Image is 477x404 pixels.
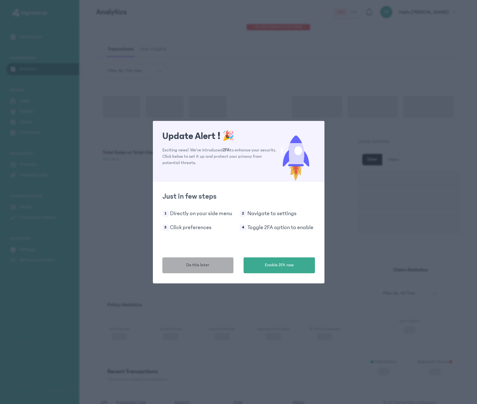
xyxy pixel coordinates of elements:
button: Enable 2FA now [244,257,315,273]
h1: Update Alert ! [162,130,277,142]
p: Navigate to settings [247,209,297,218]
p: Directly on your side menu [170,209,232,218]
h2: Just in few steps [162,191,315,202]
span: 2FA [223,148,230,153]
span: 3 [162,224,169,231]
span: 🎉 [222,131,234,142]
span: Do this later [186,262,209,268]
span: Enable 2FA now [265,262,294,268]
button: Do this later [162,257,234,273]
span: 1 [162,210,169,217]
p: Toggle 2FA option to enable [247,223,313,232]
span: 4 [240,224,246,231]
p: Click preferences [170,223,212,232]
span: 2 [240,210,246,217]
p: Exciting news! We've introduced to enhance your security. Click below to set it up and protect yo... [162,147,277,166]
